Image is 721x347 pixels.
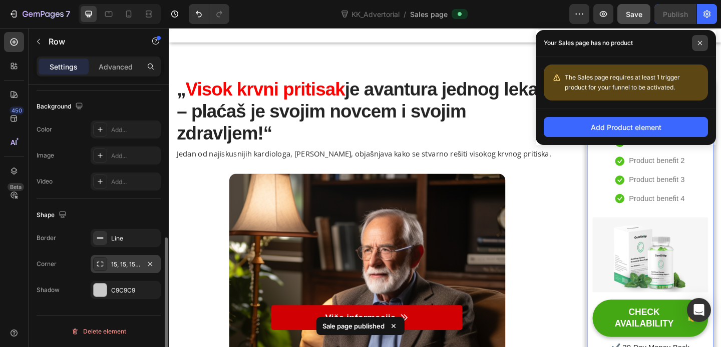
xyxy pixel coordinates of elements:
[37,125,52,134] div: Color
[170,307,247,322] p: Više informacija
[169,28,721,347] iframe: Design area
[99,61,133,72] p: Advanced
[37,151,54,160] div: Image
[37,285,60,294] div: Shadow
[10,106,24,114] div: 450
[111,260,140,269] div: 15, 15, 15, 15
[322,321,385,331] p: Sale page published
[404,9,406,19] span: /
[112,301,320,328] a: Više informacija
[473,303,561,328] div: CHECK AVAILABILITY
[37,233,56,242] div: Border
[189,4,229,24] div: Undo/Redo
[37,323,161,339] button: Delete element
[544,117,708,137] button: Add Product element
[111,125,158,134] div: Add...
[4,4,75,24] button: 7
[8,183,24,191] div: Beta
[501,178,561,193] p: Product benefit 4
[468,78,580,107] p: ⁠⁠⁠⁠⁠⁠⁠
[66,8,70,20] p: 7
[544,38,633,48] p: Your Sales page has no product
[626,10,642,18] span: Save
[663,9,688,19] div: Publish
[111,151,158,160] div: Add...
[111,234,158,243] div: Line
[461,206,587,287] img: Alt Image
[349,9,402,19] span: KK_Advertorial
[111,177,158,186] div: Add...
[71,325,126,337] div: Delete element
[501,137,561,152] p: Product benefit 2
[654,4,696,24] button: Publish
[467,77,581,108] h2: Rich Text Editor. Editing area: main
[37,208,69,222] div: Shape
[591,122,661,132] div: Add Product element
[410,9,448,19] span: Sales page
[687,298,711,322] div: Open Intercom Messenger
[501,117,561,132] p: Product benefit 1
[617,4,650,24] button: Save
[501,158,561,172] p: Product benefit 3
[37,100,85,113] div: Background
[565,73,680,91] span: The Sales page requires at least 1 trigger product for your funnel to be activated.
[49,35,134,47] p: Row
[37,177,53,186] div: Video
[50,61,78,72] p: Settings
[461,295,587,336] a: CHECK AVAILABILITY
[111,286,158,295] div: C9C9C9
[37,259,57,268] div: Corner
[490,78,558,106] strong: Dodatne informacije:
